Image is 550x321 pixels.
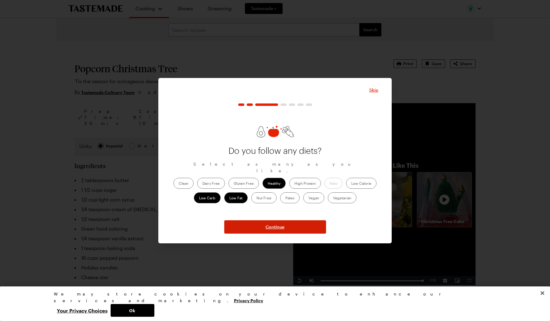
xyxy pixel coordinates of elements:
label: Nut Free [251,192,277,203]
label: Keto [325,178,342,189]
p: Do you follow any diets? [226,146,324,156]
button: Close [369,87,378,93]
a: More information about your privacy, opens in a new tab [234,297,263,303]
label: Healthy [263,178,286,189]
label: Low Fat [224,192,248,203]
label: Vegan [303,192,324,203]
span: Skip [369,87,378,93]
p: Select as many as you like. [172,161,378,174]
button: Your Privacy Choices [54,304,111,317]
button: NextStepButton [224,220,326,234]
label: Clean [174,178,194,189]
label: Vegetarian [328,192,356,203]
button: Close [536,286,549,300]
span: Continue [266,224,284,230]
div: We may store cookies on your device to enhance our services and marketing. [54,291,491,304]
button: Ok [111,304,154,317]
label: High Protein [289,178,321,189]
label: Gluten Free [229,178,259,189]
label: Low Calorie [346,178,376,189]
label: Dairy Free [197,178,225,189]
label: Low Carb [194,192,221,203]
div: Privacy [54,291,491,317]
label: Paleo [280,192,300,203]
